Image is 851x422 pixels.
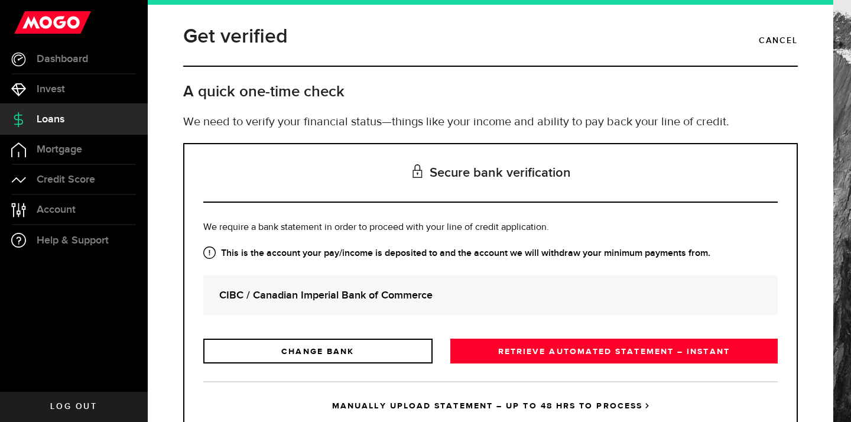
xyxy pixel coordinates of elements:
[37,114,64,125] span: Loans
[801,372,851,422] iframe: LiveChat chat widget
[203,246,778,261] strong: This is the account your pay/income is deposited to and the account we will withdraw your minimum...
[183,113,798,131] p: We need to verify your financial status—things like your income and ability to pay back your line...
[759,31,798,51] a: Cancel
[450,339,778,363] a: RETRIEVE AUTOMATED STATEMENT – INSTANT
[37,54,88,64] span: Dashboard
[183,82,798,102] h2: A quick one-time check
[37,174,95,185] span: Credit Score
[219,287,762,303] strong: CIBC / Canadian Imperial Bank of Commerce
[37,235,109,246] span: Help & Support
[203,144,778,203] h3: Secure bank verification
[183,21,288,52] h1: Get verified
[37,204,76,215] span: Account
[37,144,82,155] span: Mortgage
[203,339,433,363] a: CHANGE BANK
[37,84,65,95] span: Invest
[50,402,97,411] span: Log out
[203,223,549,232] span: We require a bank statement in order to proceed with your line of credit application.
